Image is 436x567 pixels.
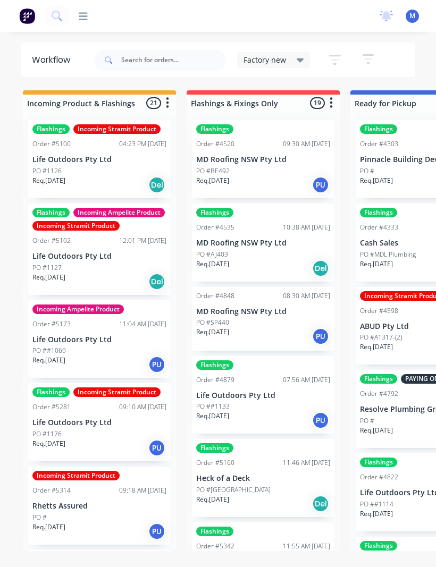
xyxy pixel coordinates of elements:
[32,513,47,522] p: PO #
[196,327,229,337] p: Req. [DATE]
[196,474,330,483] p: Heck of a Deck
[360,333,402,342] p: PO #A1317-(2)
[400,531,425,556] iframe: Intercom live chat
[196,176,229,185] p: Req. [DATE]
[312,176,329,193] div: PU
[32,319,71,329] div: Order #5173
[148,523,165,540] div: PU
[32,418,166,427] p: Life Outdoors Pty Ltd
[32,402,71,412] div: Order #5281
[32,304,124,314] div: Incoming Ampelite Product
[148,439,165,456] div: PU
[360,500,393,509] p: PO ##1114
[196,443,233,453] div: Flashings
[360,458,397,467] div: Flashings
[196,250,228,259] p: PO #AJ403
[196,402,230,411] p: PO ##1133
[360,416,374,426] p: PO #
[360,208,397,217] div: Flashings
[32,486,71,495] div: Order #5314
[196,124,233,134] div: Flashings
[192,120,334,198] div: FlashingsOrder #452009:30 AM [DATE]MD Roofing NSW Pty LtdPO #BE492Req.[DATE]PU
[196,485,271,495] p: PO #[GEOGRAPHIC_DATA]
[32,263,62,273] p: PO #1127
[196,541,234,551] div: Order #5342
[196,155,330,164] p: MD Roofing NSW Pty Ltd
[360,259,393,269] p: Req. [DATE]
[360,541,397,551] div: Flashings
[28,467,171,545] div: Incoming Stramit ProductOrder #531409:18 AM [DATE]Rhetts AssuredPO #Req.[DATE]PU
[192,287,334,351] div: Order #484808:30 AM [DATE]MD Roofing NSW Pty LtdPO #SP440Req.[DATE]PU
[196,307,330,316] p: MD Roofing NSW Pty Ltd
[196,259,229,269] p: Req. [DATE]
[196,375,234,385] div: Order #4879
[196,495,229,504] p: Req. [DATE]
[196,458,234,468] div: Order #5160
[283,139,330,149] div: 09:30 AM [DATE]
[312,495,329,512] div: Del
[121,49,227,71] input: Search for orders...
[196,391,330,400] p: Life Outdoors Pty Ltd
[32,252,166,261] p: Life Outdoors Pty Ltd
[192,439,334,517] div: FlashingsOrder #516011:46 AM [DATE]Heck of a DeckPO #[GEOGRAPHIC_DATA]Req.[DATE]Del
[312,260,329,277] div: Del
[196,166,230,176] p: PO #BE492
[360,250,416,259] p: PO #MDL Plumbing
[32,522,65,532] p: Req. [DATE]
[32,429,62,439] p: PO #1176
[196,139,234,149] div: Order #4520
[360,472,398,482] div: Order #4822
[28,383,171,461] div: FlashingsIncoming Stramit ProductOrder #528109:10 AM [DATE]Life Outdoors Pty LtdPO #1176Req.[DATE]PU
[148,273,165,290] div: Del
[360,124,397,134] div: Flashings
[283,541,330,551] div: 11:55 AM [DATE]
[192,356,334,434] div: FlashingsOrder #487907:56 AM [DATE]Life Outdoors Pty LtdPO ##1133Req.[DATE]PU
[32,54,76,66] div: Workflow
[32,166,62,176] p: PO #1126
[119,236,166,246] div: 12:01 PM [DATE]
[119,486,166,495] div: 09:18 AM [DATE]
[196,411,229,421] p: Req. [DATE]
[32,335,166,344] p: Life Outdoors Pty Ltd
[32,502,166,511] p: Rhetts Assured
[119,319,166,329] div: 11:04 AM [DATE]
[196,360,233,370] div: Flashings
[32,387,70,397] div: Flashings
[32,139,71,149] div: Order #5100
[119,402,166,412] div: 09:10 AM [DATE]
[73,124,161,134] div: Incoming Stramit Product
[148,356,165,373] div: PU
[360,223,398,232] div: Order #4333
[283,375,330,385] div: 07:56 AM [DATE]
[32,221,120,231] div: Incoming Stramit Product
[32,176,65,185] p: Req. [DATE]
[360,139,398,149] div: Order #4303
[196,291,234,301] div: Order #4848
[360,306,398,316] div: Order #4598
[196,208,233,217] div: Flashings
[148,176,165,193] div: Del
[192,204,334,282] div: FlashingsOrder #453510:38 AM [DATE]MD Roofing NSW Pty LtdPO #AJ403Req.[DATE]Del
[32,346,66,356] p: PO ##1069
[312,328,329,345] div: PU
[32,124,70,134] div: Flashings
[283,223,330,232] div: 10:38 AM [DATE]
[73,208,165,217] div: Incoming Ampelite Product
[73,387,161,397] div: Incoming Stramit Product
[360,426,393,435] p: Req. [DATE]
[32,236,71,246] div: Order #5102
[360,166,374,176] p: PO #
[196,239,330,248] p: MD Roofing NSW Pty Ltd
[32,155,166,164] p: Life Outdoors Pty Ltd
[19,8,35,24] img: Factory
[360,389,398,399] div: Order #4792
[32,471,120,480] div: Incoming Stramit Product
[28,204,171,295] div: FlashingsIncoming Ampelite ProductIncoming Stramit ProductOrder #510212:01 PM [DATE]Life Outdoors...
[32,356,65,365] p: Req. [DATE]
[28,120,171,198] div: FlashingsIncoming Stramit ProductOrder #510004:23 PM [DATE]Life Outdoors Pty LtdPO #1126Req.[DATE...
[360,509,393,519] p: Req. [DATE]
[28,300,171,378] div: Incoming Ampelite ProductOrder #517311:04 AM [DATE]Life Outdoors Pty LtdPO ##1069Req.[DATE]PU
[283,458,330,468] div: 11:46 AM [DATE]
[244,54,286,65] span: Factory new
[32,273,65,282] p: Req. [DATE]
